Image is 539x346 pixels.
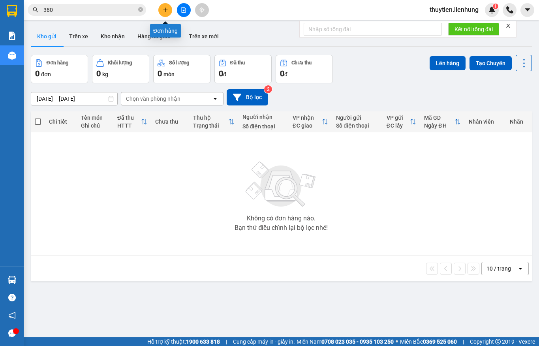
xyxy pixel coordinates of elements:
div: Nhãn [510,118,528,125]
button: Đơn hàng0đơn [31,55,88,83]
span: | [463,337,464,346]
span: đ [223,71,226,77]
div: Thu hộ [193,115,228,121]
div: Đã thu [117,115,141,121]
span: món [163,71,175,77]
sup: 2 [264,85,272,93]
span: question-circle [8,294,16,301]
button: caret-down [520,3,534,17]
span: copyright [495,339,501,344]
img: icon-new-feature [488,6,496,13]
span: thuytien.lienhung [423,5,485,15]
div: Đã thu [230,60,245,66]
div: Chi tiết [49,118,73,125]
button: aim [195,3,209,17]
img: solution-icon [8,32,16,40]
span: close [505,23,511,28]
div: Khối lượng [108,60,132,66]
span: notification [8,312,16,319]
span: message [8,329,16,337]
button: Kho nhận [94,27,131,46]
th: Toggle SortBy [113,111,151,132]
div: Số lượng [169,60,189,66]
input: Select a date range. [31,92,117,105]
div: Trạng thái [193,122,228,129]
span: file-add [181,7,186,13]
div: Người gửi [336,115,378,121]
span: | [226,337,227,346]
span: ⚪️ [396,340,398,343]
button: Đã thu0đ [214,55,272,83]
div: HTTT [117,122,141,129]
div: Tên món [81,115,109,121]
div: Chưa thu [291,60,312,66]
button: Số lượng0món [153,55,210,83]
button: Bộ lọc [227,89,268,105]
span: kg [102,71,108,77]
div: Số điện thoại [242,123,285,130]
span: caret-down [524,6,531,13]
button: Lên hàng [430,56,466,70]
img: warehouse-icon [8,51,16,60]
span: Trên xe mới [189,33,219,39]
span: Kết nối tổng đài [454,25,493,34]
strong: 0369 525 060 [423,338,457,345]
img: svg+xml;base64,PHN2ZyBjbGFzcz0ibGlzdC1wbHVnX19zdmciIHhtbG5zPSJodHRwOi8vd3d3LnczLm9yZy8yMDAwL3N2Zy... [242,157,321,212]
img: warehouse-icon [8,276,16,284]
svg: open [517,265,524,272]
button: Kết nối tổng đài [448,23,499,36]
span: 0 [280,69,284,78]
span: 0 [35,69,39,78]
button: file-add [177,3,191,17]
span: 0 [219,69,223,78]
div: VP nhận [293,115,322,121]
th: Toggle SortBy [189,111,239,132]
div: Bạn thử điều chỉnh lại bộ lọc nhé! [235,225,328,231]
div: ĐC giao [293,122,322,129]
button: Hàng đã giao [131,27,177,46]
sup: 1 [493,4,498,9]
span: đ [284,71,287,77]
span: 1 [494,4,497,9]
span: close-circle [138,6,143,14]
div: Đơn hàng [47,60,68,66]
span: plus [163,7,168,13]
div: Số điện thoại [336,122,378,129]
button: Chưa thu0đ [276,55,333,83]
div: Ghi chú [81,122,109,129]
span: Hỗ trợ kỹ thuật: [147,337,220,346]
span: search [33,7,38,13]
strong: 1900 633 818 [186,338,220,345]
div: Không có đơn hàng nào. [247,215,316,222]
img: logo-vxr [7,5,17,17]
button: plus [158,3,172,17]
div: 10 / trang [486,265,511,273]
span: đơn [41,71,51,77]
div: Ngày ĐH [424,122,454,129]
input: Nhập số tổng đài [304,23,442,36]
span: 0 [96,69,101,78]
strong: 0708 023 035 - 0935 103 250 [321,338,394,345]
button: Tạo Chuyến [470,56,512,70]
div: Người nhận [242,114,285,120]
div: Chọn văn phòng nhận [126,95,180,103]
span: 0 [158,69,162,78]
img: phone-icon [506,6,513,13]
th: Toggle SortBy [289,111,332,132]
div: VP gửi [387,115,410,121]
button: Kho gửi [31,27,63,46]
svg: open [212,96,218,102]
div: Nhân viên [469,118,501,125]
th: Toggle SortBy [383,111,421,132]
span: aim [199,7,205,13]
div: Chưa thu [155,118,185,125]
div: ĐC lấy [387,122,410,129]
span: close-circle [138,7,143,12]
th: Toggle SortBy [420,111,465,132]
button: Trên xe [63,27,94,46]
div: Mã GD [424,115,454,121]
span: Miền Nam [297,337,394,346]
input: Tìm tên, số ĐT hoặc mã đơn [43,6,137,14]
span: Cung cấp máy in - giấy in: [233,337,295,346]
button: Khối lượng0kg [92,55,149,83]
